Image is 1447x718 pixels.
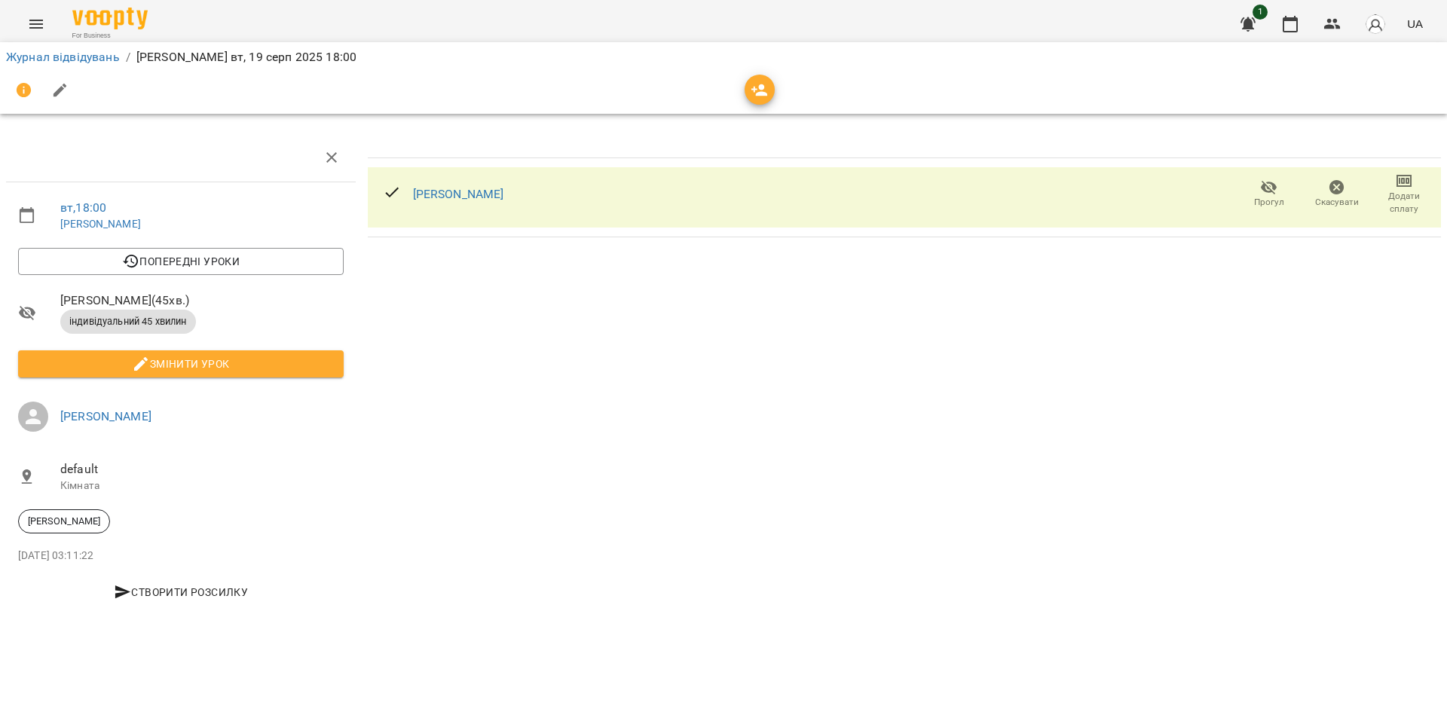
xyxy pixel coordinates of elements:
[1253,5,1268,20] span: 1
[19,515,109,528] span: [PERSON_NAME]
[60,315,196,328] span: індивідуальний 45 хвилин
[1254,196,1284,209] span: Прогул
[1303,173,1371,215] button: Скасувати
[18,509,110,533] div: [PERSON_NAME]
[1407,16,1423,32] span: UA
[136,48,356,66] p: [PERSON_NAME] вт, 19 серп 2025 18:00
[6,50,120,64] a: Журнал відвідувань
[18,548,344,564] p: [DATE] 03:11:22
[60,200,106,215] a: вт , 18:00
[60,478,344,493] p: Кімната
[18,248,344,275] button: Попередні уроки
[60,460,344,478] span: default
[30,252,332,270] span: Попередні уроки
[60,218,141,230] a: [PERSON_NAME]
[1235,173,1303,215] button: Прогул
[24,583,338,601] span: Створити розсилку
[60,292,344,310] span: [PERSON_NAME] ( 45 хв. )
[18,6,54,42] button: Menu
[413,187,504,201] a: [PERSON_NAME]
[18,579,344,606] button: Створити розсилку
[72,31,148,41] span: For Business
[72,8,148,29] img: Voopty Logo
[1401,10,1429,38] button: UA
[6,48,1441,66] nav: breadcrumb
[1370,173,1438,215] button: Додати сплату
[30,355,332,373] span: Змінити урок
[1365,14,1386,35] img: avatar_s.png
[60,409,151,423] a: [PERSON_NAME]
[18,350,344,377] button: Змінити урок
[1315,196,1359,209] span: Скасувати
[1379,190,1429,215] span: Додати сплату
[126,48,130,66] li: /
